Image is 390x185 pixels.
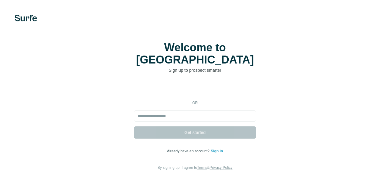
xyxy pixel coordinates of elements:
[158,165,233,170] span: By signing up, I agree to &
[211,149,223,153] a: Sign in
[131,82,259,96] iframe: Sign in with Google Button
[134,42,256,66] h1: Welcome to [GEOGRAPHIC_DATA]
[185,100,205,106] p: or
[210,165,233,170] a: Privacy Policy
[167,149,211,153] span: Already have an account?
[15,15,37,21] img: Surfe's logo
[134,67,256,73] p: Sign up to prospect smarter
[197,165,207,170] a: Terms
